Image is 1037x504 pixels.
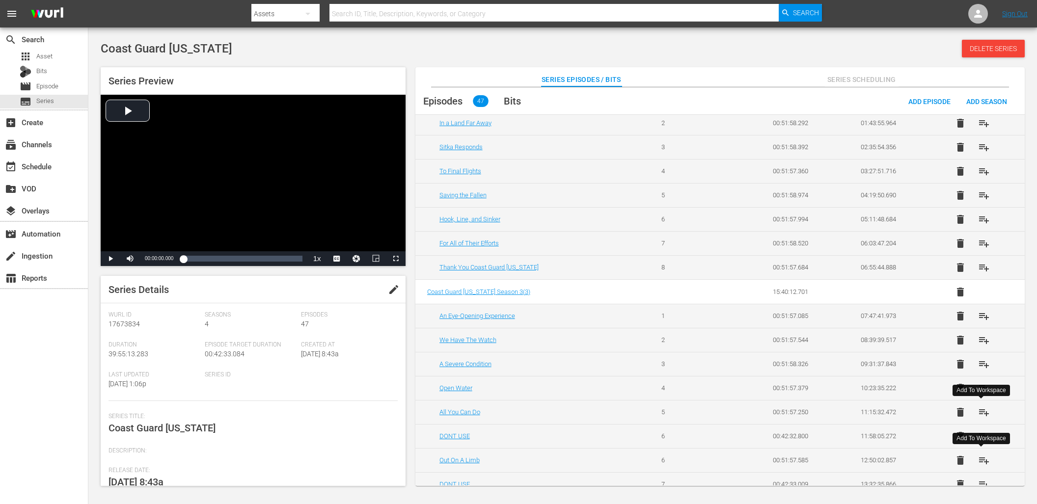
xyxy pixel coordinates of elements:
[205,341,296,349] span: Episode Target Duration
[849,135,937,159] td: 02:35:54.356
[109,311,200,319] span: Wurl Id
[439,480,470,488] a: DONT USE
[120,251,140,266] button: Mute
[5,272,17,284] span: Reports
[972,135,996,159] button: playlist_add
[101,251,120,266] button: Play
[650,400,737,424] td: 5
[949,159,972,183] button: delete
[849,255,937,279] td: 06:55:44.888
[978,165,990,177] span: playlist_add
[109,422,216,434] span: Coast Guard [US_STATE]
[761,424,849,448] td: 00:42:32.800
[962,40,1025,57] button: Delete Series
[972,304,996,328] button: playlist_add
[439,432,470,440] a: DONT USE
[5,228,17,240] span: Automation
[101,95,406,266] div: Video Player
[949,424,972,448] button: delete
[956,434,1006,443] div: Add To Workspace
[978,334,990,346] span: playlist_add
[949,328,972,352] button: delete
[439,384,472,392] a: Open Water
[978,310,990,322] span: playlist_add
[901,92,958,110] button: Add Episode
[793,4,819,22] span: Search
[972,376,996,400] button: playlist_add
[542,74,621,86] span: Series Episodes / Bits
[972,400,996,424] button: playlist_add
[650,328,737,352] td: 2
[779,4,822,22] button: Search
[972,208,996,231] button: playlist_add
[978,189,990,201] span: playlist_add
[386,251,406,266] button: Fullscreen
[36,96,54,106] span: Series
[978,358,990,370] span: playlist_add
[849,183,937,207] td: 04:19:50.690
[972,449,996,472] button: playlist_add
[439,119,491,127] a: In a Land Far Away
[205,371,296,379] span: Series ID
[36,81,58,91] span: Episode
[301,350,339,358] span: [DATE] 8:43a
[761,280,849,304] td: 15:40:12.701
[761,111,849,135] td: 00:51:58.292
[955,165,966,177] span: delete
[955,286,966,298] span: delete
[978,213,990,225] span: playlist_add
[366,251,386,266] button: Picture-in-Picture
[439,264,539,271] a: Thank You Coast Guard [US_STATE]
[473,95,489,107] span: 47
[109,380,146,388] span: [DATE] 1:06p
[650,255,737,279] td: 8
[955,334,966,346] span: delete
[955,262,966,273] span: delete
[183,256,302,262] div: Progress Bar
[761,472,849,496] td: 00:42:33.009
[1002,10,1028,18] a: Sign Out
[761,183,849,207] td: 00:51:58.974
[949,111,972,135] button: delete
[327,251,347,266] button: Captions
[5,161,17,173] span: Schedule
[849,400,937,424] td: 11:15:32.472
[849,424,937,448] td: 11:58:05.272
[949,184,972,207] button: delete
[20,66,31,78] div: Bits
[5,250,17,262] span: Ingestion
[972,111,996,135] button: playlist_add
[849,376,937,400] td: 10:23:35.222
[101,42,232,55] span: Coast Guard [US_STATE]
[972,159,996,183] button: playlist_add
[650,472,737,496] td: 7
[825,74,899,86] span: Series Scheduling
[439,215,500,223] a: Hook, Line, and Sinker
[849,328,937,352] td: 08:39:39.517
[972,352,996,376] button: playlist_add
[439,143,483,151] a: Sitka Responds
[949,256,972,279] button: delete
[20,80,31,92] span: Episode
[761,448,849,472] td: 00:51:57.585
[849,352,937,376] td: 09:31:37.843
[301,311,392,319] span: Episodes
[849,472,937,496] td: 13:32:35.866
[427,288,530,295] span: Coast Guard [US_STATE] Season 3 ( 3 )
[650,135,737,159] td: 3
[958,92,1015,110] button: Add Season
[978,238,990,249] span: playlist_add
[301,341,392,349] span: Created At
[650,448,737,472] td: 6
[978,478,990,490] span: playlist_add
[36,66,47,76] span: Bits
[650,183,737,207] td: 5
[949,280,972,304] button: delete
[972,328,996,352] button: playlist_add
[761,400,849,424] td: 00:51:57.250
[439,191,487,199] a: Saving the Fallen
[5,183,17,195] span: VOD
[949,135,972,159] button: delete
[439,167,481,175] a: To Final Flights
[347,251,366,266] button: Jump To Time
